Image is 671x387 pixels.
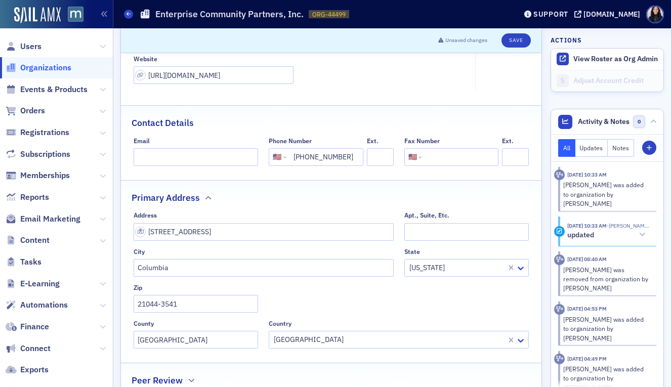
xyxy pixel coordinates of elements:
div: Ext. [367,137,379,145]
div: Zip [134,284,142,291]
time: 12/5/2024 10:33 AM [567,222,607,229]
span: Matt Foster [607,222,649,229]
h1: Enterprise Community Partners, Inc. [155,8,304,20]
a: View Homepage [61,7,83,24]
span: Automations [20,299,68,311]
span: Unsaved changes [445,36,487,45]
div: Support [533,10,568,19]
div: 🇺🇸 [408,152,417,162]
span: Organizations [20,62,71,73]
span: 0 [633,115,646,128]
a: Content [6,235,50,246]
a: Organizations [6,62,71,73]
span: ORG-44499 [312,10,346,19]
span: Events & Products [20,84,88,95]
span: Email Marketing [20,213,80,225]
a: Adjust Account Credit [551,70,663,92]
div: Email [134,137,150,145]
div: 🇺🇸 [273,152,281,162]
span: Orders [20,105,45,116]
div: Apt., Suite, Etc. [404,211,449,219]
span: E-Learning [20,278,60,289]
span: Content [20,235,50,246]
time: 4/8/2024 04:49 PM [567,355,607,362]
div: [PERSON_NAME] was removed from organization by [PERSON_NAME] [563,265,650,293]
span: Connect [20,343,51,354]
a: Memberships [6,170,70,181]
div: Phone Number [269,137,312,145]
div: City [134,248,145,255]
a: Orders [6,105,45,116]
a: Connect [6,343,51,354]
a: Registrations [6,127,69,138]
h5: updated [567,231,594,240]
div: Ext. [502,137,514,145]
div: [PERSON_NAME] was added to organization by [PERSON_NAME] [563,180,650,208]
h2: Primary Address [132,191,200,204]
span: Activity & Notes [578,116,630,127]
a: Subscriptions [6,149,70,160]
button: Notes [608,139,634,157]
a: Finance [6,321,49,332]
div: [PERSON_NAME] was added to organization by [PERSON_NAME] [563,315,650,342]
a: Users [6,41,41,52]
button: View Roster as Org Admin [573,55,658,64]
a: Tasks [6,256,41,268]
a: Reports [6,192,49,203]
span: Profile [646,6,664,23]
div: Website [134,55,157,63]
a: Events & Products [6,84,88,95]
div: Fax Number [404,137,440,145]
button: Save [501,33,530,48]
span: Tasks [20,256,41,268]
h2: Contact Details [132,116,194,130]
div: Adjust Account Credit [573,76,658,85]
div: Activity [554,304,565,315]
time: 12/5/2024 10:33 AM [567,171,607,178]
div: Activity [554,254,565,265]
button: All [558,139,575,157]
h2: Peer Review [132,374,183,387]
span: Finance [20,321,49,332]
div: Activity [554,354,565,364]
span: Subscriptions [20,149,70,160]
button: [DOMAIN_NAME] [574,11,644,18]
button: updated [567,230,649,240]
div: [DOMAIN_NAME] [583,10,640,19]
a: Automations [6,299,68,311]
div: County [134,320,154,327]
div: Update [554,226,565,237]
a: E-Learning [6,278,60,289]
img: SailAMX [14,7,61,23]
h4: Actions [551,35,582,45]
span: Users [20,41,41,52]
a: Email Marketing [6,213,80,225]
time: 4/8/2024 04:53 PM [567,305,607,312]
div: Country [269,320,291,327]
div: State [404,248,420,255]
span: Registrations [20,127,69,138]
a: Exports [6,364,49,375]
button: Updates [575,139,608,157]
time: 9/18/2024 08:40 AM [567,255,607,263]
span: Exports [20,364,49,375]
span: Memberships [20,170,70,181]
div: Activity [554,169,565,180]
div: Address [134,211,157,219]
span: Reports [20,192,49,203]
img: SailAMX [68,7,83,22]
